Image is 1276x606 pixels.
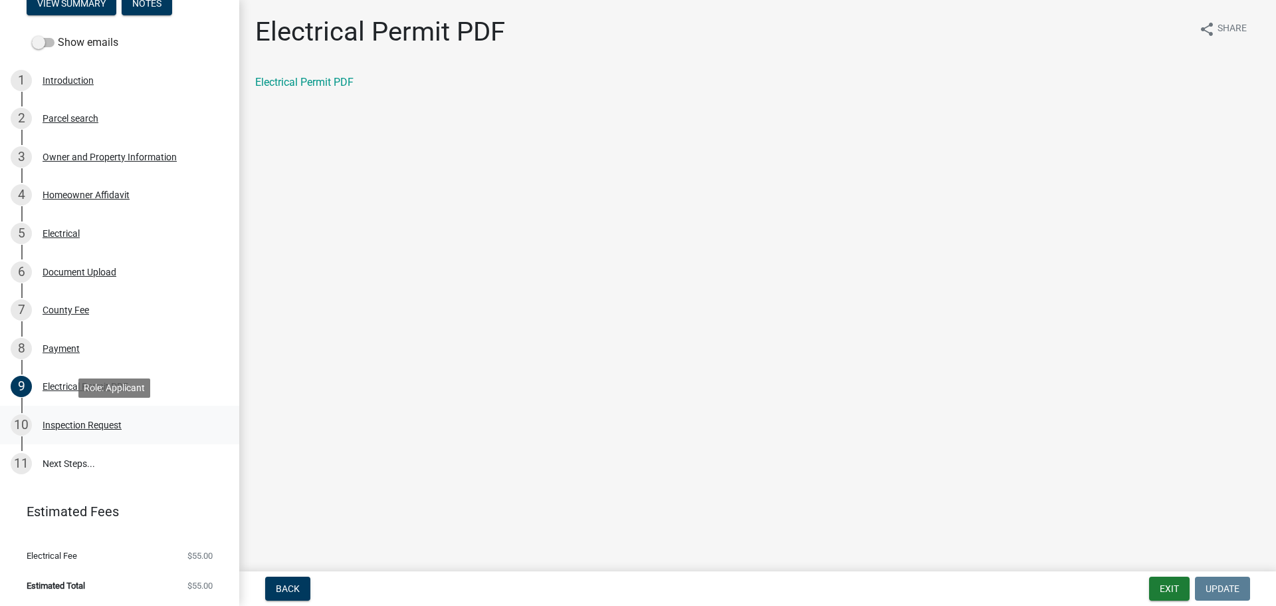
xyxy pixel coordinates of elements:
button: shareShare [1188,16,1257,42]
div: 11 [11,453,32,474]
button: Update [1195,577,1250,601]
div: Electrical [43,229,80,238]
div: Parcel search [43,114,98,123]
div: Document Upload [43,267,116,277]
i: share [1199,21,1215,37]
span: $55.00 [187,581,213,590]
button: Back [265,577,310,601]
span: Share [1218,21,1247,37]
div: Role: Applicant [78,379,150,398]
div: 7 [11,299,32,321]
a: Electrical Permit PDF [255,76,354,88]
div: Electrical Permit PDF [43,382,128,391]
div: Payment [43,344,80,353]
div: Inspection Request [43,420,122,430]
span: Estimated Total [27,581,85,590]
label: Show emails [32,35,118,51]
div: 1 [11,70,32,91]
span: $55.00 [187,551,213,560]
div: 4 [11,184,32,206]
div: 3 [11,146,32,168]
h1: Electrical Permit PDF [255,16,505,48]
span: Back [276,583,300,594]
span: Update [1206,583,1239,594]
span: Electrical Fee [27,551,77,560]
div: 2 [11,108,32,129]
div: 8 [11,338,32,359]
a: Estimated Fees [11,498,218,525]
div: Homeowner Affidavit [43,190,130,200]
div: 10 [11,414,32,436]
button: Exit [1149,577,1190,601]
div: 9 [11,376,32,397]
div: Owner and Property Information [43,152,177,162]
div: 6 [11,261,32,283]
div: 5 [11,223,32,244]
div: Introduction [43,76,94,85]
div: County Fee [43,305,89,315]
